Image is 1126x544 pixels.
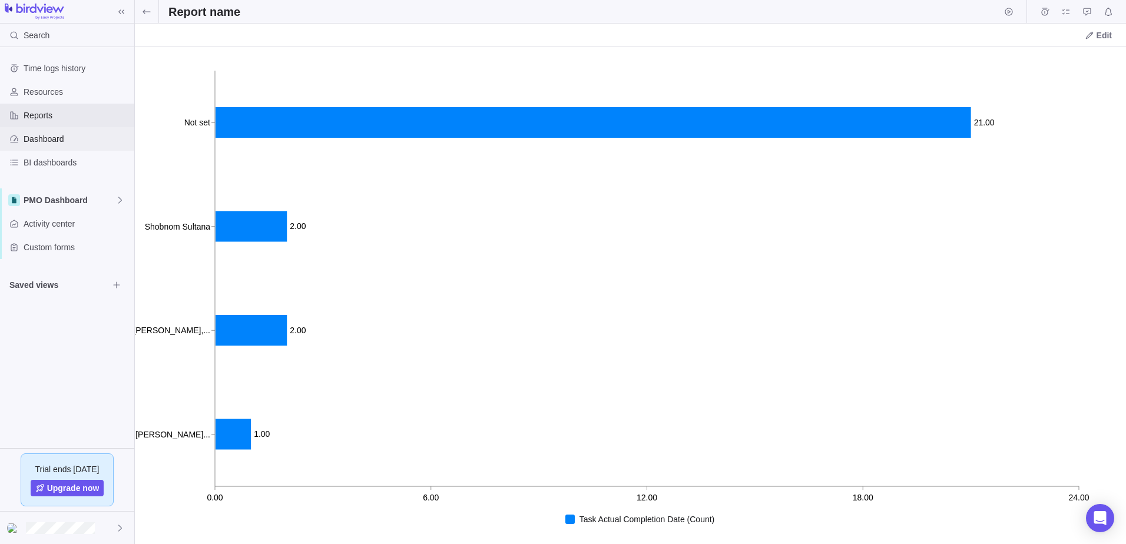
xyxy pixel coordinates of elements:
text: 12.00 [637,493,657,502]
span: Edit [1080,27,1117,44]
span: Saved views [9,279,108,291]
a: Time logs [1036,9,1053,18]
span: Custom forms [24,241,130,253]
text: 6.00 [423,493,439,502]
text: 2.00 [290,221,306,231]
a: Notifications [1100,9,1117,18]
span: Activity center [24,218,130,230]
text: 1.00 [254,429,270,439]
tspan: Not set [184,118,210,127]
span: Time logs [1036,4,1053,20]
span: Edit [1097,29,1112,41]
span: Resources [24,86,130,98]
span: Task Actual Completion Date (Count) [579,513,715,525]
text: 18.00 [853,493,873,502]
img: Show [7,523,21,533]
a: Approval requests [1079,9,1095,18]
span: Notifications [1100,4,1117,20]
span: Reports [24,110,130,121]
text: 24.00 [1068,493,1089,502]
span: Browse views [108,277,125,293]
text: 0.00 [207,493,223,502]
text: 2.00 [290,326,306,335]
tspan: [PERSON_NAME],... [133,326,210,335]
a: My assignments [1058,9,1074,18]
div: Sepideh Ghayoumi [7,521,21,535]
h2: Report name [168,4,240,20]
span: PMO Dashboard [24,194,115,206]
div: Open Intercom Messenger [1086,504,1114,532]
span: Time logs history [24,62,130,74]
span: Upgrade now [47,482,100,494]
text: 21.00 [974,118,995,127]
span: My assignments [1058,4,1074,20]
span: Approval requests [1079,4,1095,20]
span: Search [24,29,49,41]
span: BI dashboards [24,157,130,168]
tspan: Shobnom Sultana [145,222,211,231]
span: Start timer [1001,4,1017,20]
span: Dashboard [24,133,130,145]
img: logo [5,4,64,20]
a: Upgrade now [31,480,104,496]
span: Trial ends [DATE] [35,463,100,475]
tspan: [PERSON_NAME]... [135,430,210,439]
